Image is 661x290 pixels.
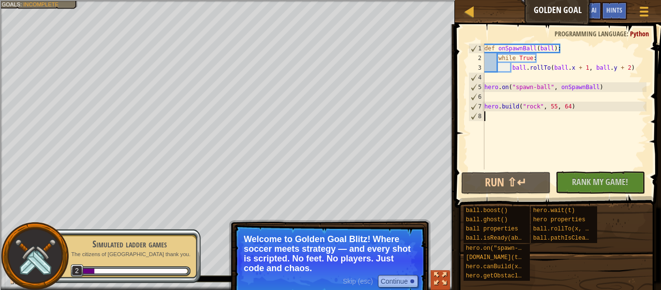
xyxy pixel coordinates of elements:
div: 4 [469,73,484,82]
div: 7 [469,102,484,111]
span: hero.canBuild(x, y) [466,263,532,270]
div: Rename [4,56,657,65]
span: Python [630,29,649,38]
p: Welcome to Golden Goal Blitz! Where soccer meets strategy — and every shot is scripted. No feet. ... [244,234,416,273]
div: Sign out [4,47,657,56]
span: Hints [606,5,622,15]
span: ball properties [466,226,518,232]
div: 5 [469,82,484,92]
div: Simulated ladder games [69,237,191,251]
span: hero.on("spawn-ball", f) [466,245,550,252]
button: Toggle fullscreen [431,270,450,290]
span: ball.rollTo(x, y) [533,226,592,232]
span: : [627,29,630,38]
span: ball.ghost() [466,216,508,223]
div: Sort A > Z [4,4,657,13]
span: ball.pathIsClear(x, y) [533,235,610,242]
button: Continue [378,275,418,288]
span: Rank My Game! [572,176,628,188]
div: 8 [469,111,484,121]
div: Move To ... [4,65,657,74]
span: Programming language [555,29,627,38]
button: Show game menu [632,2,656,25]
div: Sort New > Old [4,13,657,21]
span: ball.boost() [466,207,508,214]
span: hero properties [533,216,586,223]
span: 2 [71,264,84,277]
div: 1 [469,44,484,53]
img: swords.png [13,234,57,278]
div: 6 [469,92,484,102]
span: hero.wait(t) [533,207,575,214]
span: [DOMAIN_NAME](type, x, y) [466,254,553,261]
div: Delete [4,30,657,39]
button: Rank My Game! [556,171,645,194]
div: 2 [468,53,484,63]
div: Move To ... [4,21,657,30]
span: Skip (esc) [343,277,373,285]
div: 3 [468,63,484,73]
button: Ask AI [575,2,601,20]
span: hero.getObstacleAt(x, y) [466,273,550,279]
span: ball.isReady(ability) [466,235,539,242]
div: Options [4,39,657,47]
p: The citizens of [GEOGRAPHIC_DATA] thank you. [69,251,191,258]
button: Run ⇧↵ [461,172,551,194]
span: Ask AI [580,5,597,15]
